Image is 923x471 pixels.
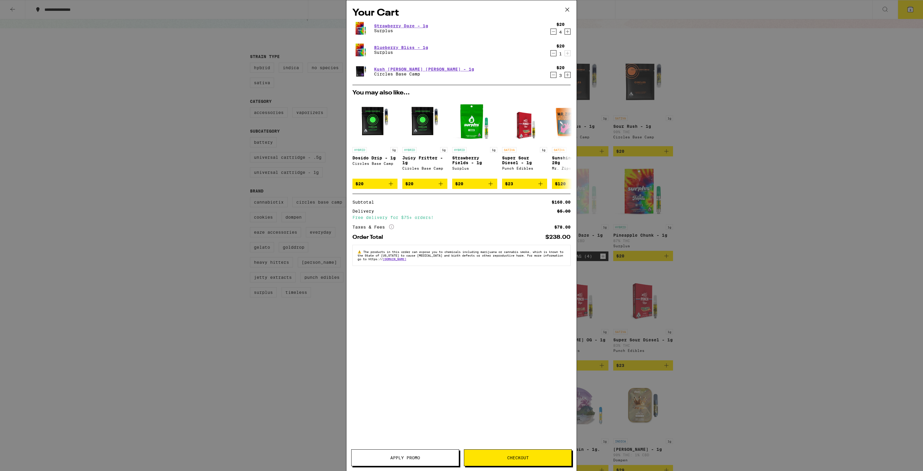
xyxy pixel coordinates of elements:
p: Juicy Fritter - 1g [402,155,447,165]
span: $23 [505,181,513,186]
p: Dosido Drip - 1g [352,155,398,160]
p: Strawberry Fields - 1g [452,155,497,165]
div: Free delivery for $75+ orders! [352,215,571,220]
p: 1g [440,147,447,152]
button: Add to bag [452,179,497,189]
span: $120 [555,181,566,186]
span: ⚠️ [358,250,363,254]
button: Decrement [550,72,556,78]
button: Add to bag [502,179,547,189]
img: Mr. Zips - Sunshine Punch - 28g [552,99,597,144]
a: Open page for Super Sour Diesel - 1g from Punch Edibles [502,99,547,179]
div: Delivery [352,209,378,213]
button: Decrement [550,29,556,35]
a: Kush [PERSON_NAME] [PERSON_NAME] - 1g [374,67,474,72]
a: Blueberry Bliss - 1g [374,45,428,50]
div: $160.00 [552,200,571,204]
img: Circles Base Camp - Kush Berry Bliss - 1g [352,63,369,80]
div: Order Total [352,235,387,240]
a: Strawberry Daze - 1g [374,23,428,28]
p: Circles Base Camp [374,72,474,76]
p: HYBRID [402,147,417,152]
img: Circles Base Camp - Dosido Drip - 1g [352,99,398,144]
button: Add to bag [402,179,447,189]
div: 4 [556,30,565,35]
a: Open page for Juicy Fritter - 1g from Circles Base Camp [402,99,447,179]
div: Circles Base Camp [402,166,447,170]
h2: Your Cart [352,6,571,20]
button: Increment [565,29,571,35]
div: 3 [556,73,565,78]
div: Surplus [452,166,497,170]
button: Checkout [464,449,572,466]
p: 1g [390,147,398,152]
p: SATIVA [552,147,566,152]
p: SATIVA [502,147,516,152]
img: Surplus - Strawberry Fields - 1g [452,99,497,144]
a: Open page for Sunshine Punch - 28g from Mr. Zips [552,99,597,179]
p: Sunshine Punch - 28g [552,155,597,165]
div: Mr. Zips [552,166,597,170]
a: Open page for Dosido Drip - 1g from Circles Base Camp [352,99,398,179]
span: $20 [455,181,463,186]
span: The products in this order can expose you to chemicals including marijuana or cannabis smoke, whi... [358,250,563,261]
div: Circles Base Camp [352,162,398,165]
div: $78.00 [554,225,571,229]
p: 1g [540,147,547,152]
img: Surplus - Strawberry Daze - 1g [352,20,369,37]
img: Punch Edibles - Super Sour Diesel - 1g [507,99,542,144]
div: $5.00 [557,209,571,213]
div: 1 [556,51,565,56]
button: Add to bag [552,179,597,189]
p: Surplus [374,50,428,55]
button: Decrement [550,50,556,56]
a: [DOMAIN_NAME] [383,257,406,261]
div: Punch Edibles [502,166,547,170]
div: $20 [556,22,565,27]
button: Increment [565,72,571,78]
button: Add to bag [352,179,398,189]
img: Surplus - Blueberry Bliss - 1g [352,42,369,58]
p: HYBRID [452,147,467,152]
p: 1g [490,147,497,152]
span: $20 [355,181,364,186]
div: $20 [556,65,565,70]
p: Surplus [374,28,428,33]
div: Taxes & Fees [352,224,394,230]
span: $20 [405,181,413,186]
a: Open page for Strawberry Fields - 1g from Surplus [452,99,497,179]
p: Super Sour Diesel - 1g [502,155,547,165]
button: Increment [565,50,571,56]
div: $238.00 [545,235,571,240]
div: $20 [556,44,565,48]
div: Subtotal [352,200,378,204]
button: Apply Promo [351,449,459,466]
span: Checkout [507,456,529,460]
span: Apply Promo [390,456,420,460]
h2: You may also like... [352,90,571,96]
img: Circles Base Camp - Juicy Fritter - 1g [402,99,447,144]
